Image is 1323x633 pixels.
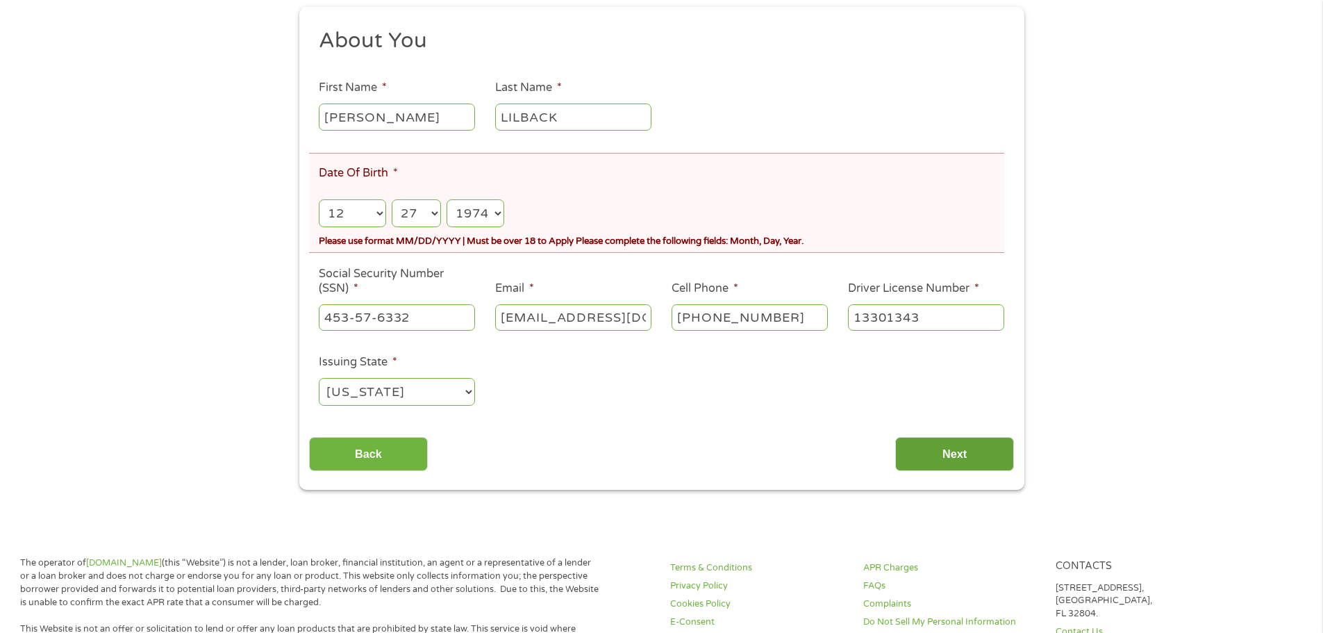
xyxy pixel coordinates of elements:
a: [DOMAIN_NAME] [86,557,162,568]
input: (541) 754-3010 [672,304,828,331]
p: [STREET_ADDRESS], [GEOGRAPHIC_DATA], FL 32804. [1056,582,1232,621]
label: Email [495,281,534,296]
label: Issuing State [319,355,397,370]
label: Last Name [495,81,562,95]
input: John [319,104,475,130]
label: Driver License Number [848,281,979,296]
input: Smith [495,104,651,130]
input: Next [895,437,1014,471]
a: Terms & Conditions [670,561,847,575]
div: Please use format MM/DD/YYYY | Must be over 18 to Apply Please complete the following fields: Mon... [319,230,1004,249]
a: FAQs [863,579,1040,593]
input: john@gmail.com [495,304,651,331]
a: E-Consent [670,616,847,629]
input: 078-05-1120 [319,304,475,331]
h2: About You [319,27,994,55]
a: APR Charges [863,561,1040,575]
label: First Name [319,81,387,95]
a: Complaints [863,598,1040,611]
a: Privacy Policy [670,579,847,593]
input: Back [309,437,428,471]
p: The operator of (this “Website”) is not a lender, loan broker, financial institution, an agent or... [20,557,599,609]
label: Cell Phone [672,281,738,296]
h4: Contacts [1056,560,1232,573]
a: Cookies Policy [670,598,847,611]
a: Do Not Sell My Personal Information [863,616,1040,629]
label: Date Of Birth [319,166,398,181]
label: Social Security Number (SSN) [319,267,475,296]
